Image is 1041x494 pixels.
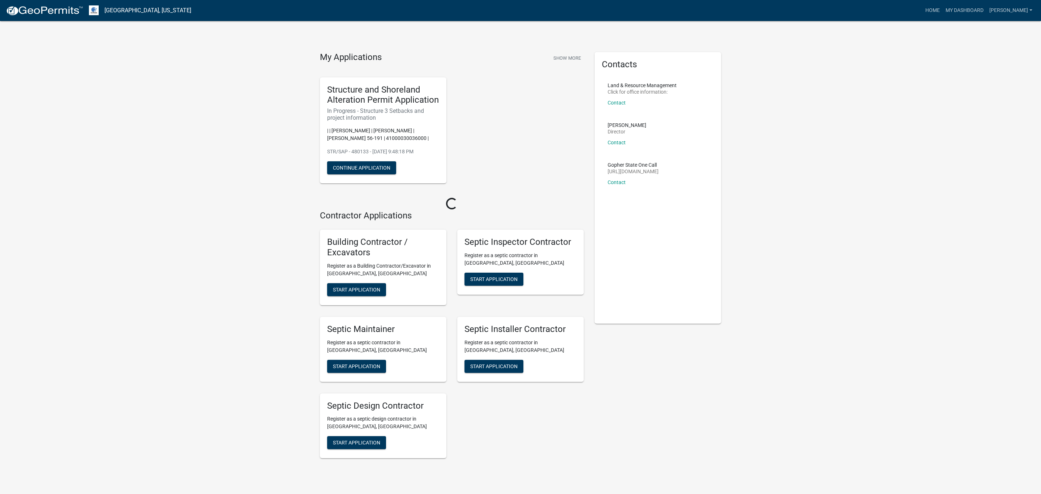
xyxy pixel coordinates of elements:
p: Register as a Building Contractor/Excavator in [GEOGRAPHIC_DATA], [GEOGRAPHIC_DATA] [327,262,439,277]
h5: Septic Inspector Contractor [464,237,577,247]
h5: Structure and Shoreland Alteration Permit Application [327,85,439,106]
p: Director [608,129,646,134]
h5: Septic Design Contractor [327,401,439,411]
a: Home [922,4,943,17]
button: Show More [551,52,584,64]
p: [PERSON_NAME] [608,123,646,128]
a: Contact [608,140,626,145]
h5: Contacts [602,59,714,70]
a: Contact [608,179,626,185]
a: [PERSON_NAME] [986,4,1035,17]
h5: Building Contractor / Excavators [327,237,439,258]
span: Start Application [333,363,380,369]
h6: In Progress - Structure 3 Setbacks and project information [327,107,439,121]
span: Start Application [470,276,518,282]
button: Start Application [464,360,523,373]
button: Start Application [327,436,386,449]
button: Continue Application [327,161,396,174]
a: [GEOGRAPHIC_DATA], [US_STATE] [104,4,191,17]
img: Otter Tail County, Minnesota [89,5,99,15]
button: Start Application [327,360,386,373]
p: STR/SAP - 480133 - [DATE] 9:48:18 PM [327,148,439,156]
a: Contact [608,100,626,106]
h4: My Applications [320,52,382,63]
h4: Contractor Applications [320,210,584,221]
span: Start Application [470,363,518,369]
p: Click for office information: [608,89,677,94]
p: Register as a septic design contractor in [GEOGRAPHIC_DATA], [GEOGRAPHIC_DATA] [327,415,439,430]
p: Register as a septic contractor in [GEOGRAPHIC_DATA], [GEOGRAPHIC_DATA] [464,339,577,354]
p: Register as a septic contractor in [GEOGRAPHIC_DATA], [GEOGRAPHIC_DATA] [327,339,439,354]
button: Start Application [327,283,386,296]
span: Start Application [333,286,380,292]
p: Land & Resource Management [608,83,677,88]
span: Start Application [333,440,380,446]
h5: Septic Installer Contractor [464,324,577,335]
wm-workflow-list-section: Contractor Applications [320,210,584,464]
a: My Dashboard [943,4,986,17]
p: Gopher State One Call [608,162,659,167]
p: [URL][DOMAIN_NAME] [608,169,659,174]
p: Register as a septic contractor in [GEOGRAPHIC_DATA], [GEOGRAPHIC_DATA] [464,252,577,267]
p: | | [PERSON_NAME] | [PERSON_NAME] | [PERSON_NAME] 56-191 | 41000030036000 | [327,127,439,142]
button: Start Application [464,273,523,286]
h5: Septic Maintainer [327,324,439,335]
